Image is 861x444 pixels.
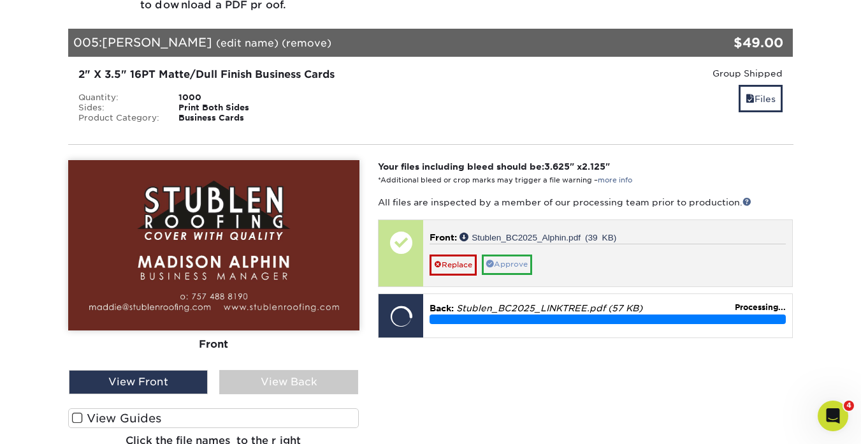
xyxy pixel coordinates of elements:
[561,67,783,80] div: Group Shipped
[69,103,170,113] div: Sides:
[739,85,783,112] a: Files
[69,93,170,103] div: Quantity:
[69,113,170,123] div: Product Category:
[219,370,358,394] div: View Back
[459,232,616,241] a: Stublen_BC2025_Alphin.pdf (39 KB)
[598,176,632,184] a: more info
[430,232,457,242] span: Front:
[430,303,454,313] span: Back:
[282,37,331,49] a: (remove)
[672,33,784,52] div: $49.00
[378,161,610,172] strong: Your files including bleed should be: " x "
[544,161,570,172] span: 3.625
[68,330,359,359] div: Front
[102,35,212,49] span: [PERSON_NAME]
[68,408,359,428] label: View Guides
[430,255,477,275] a: Replace
[844,401,854,411] span: 4
[169,93,310,103] div: 1000
[818,401,848,431] iframe: Intercom live chat
[582,161,605,172] span: 2.125
[169,103,310,113] div: Print Both Sides
[169,113,310,123] div: Business Cards
[78,67,542,82] div: 2" X 3.5" 16PT Matte/Dull Finish Business Cards
[69,370,208,394] div: View Front
[746,94,755,104] span: files
[216,37,279,49] a: (edit name)
[482,255,532,274] a: Approve
[378,176,632,184] small: *Additional bleed or crop marks may trigger a file warning –
[378,196,793,209] p: All files are inspected by a member of our processing team prior to production.
[456,303,642,313] em: Stublen_BC2025_LINKTREE.pdf (57 KB)
[68,29,672,57] div: 005:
